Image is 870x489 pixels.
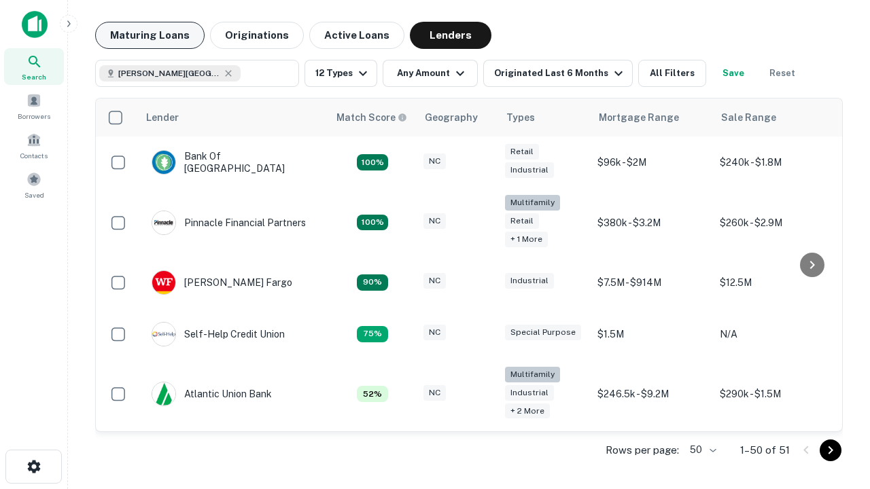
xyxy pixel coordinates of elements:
[152,150,315,175] div: Bank Of [GEOGRAPHIC_DATA]
[152,151,175,174] img: picture
[591,137,713,188] td: $96k - $2M
[740,442,790,458] p: 1–50 of 51
[505,325,581,340] div: Special Purpose
[22,71,46,82] span: Search
[591,360,713,429] td: $246.5k - $9.2M
[4,88,64,124] a: Borrowers
[684,440,718,460] div: 50
[721,109,776,126] div: Sale Range
[505,385,554,401] div: Industrial
[713,308,835,360] td: N/A
[494,65,627,81] div: Originated Last 6 Months
[118,67,220,79] span: [PERSON_NAME][GEOGRAPHIC_DATA], [GEOGRAPHIC_DATA]
[591,308,713,360] td: $1.5M
[505,273,554,289] div: Industrial
[423,325,446,340] div: NC
[357,326,388,342] div: Matching Properties: 10, hasApolloMatch: undefined
[22,11,48,38] img: capitalize-icon.png
[146,109,179,126] div: Lender
[505,144,539,160] div: Retail
[328,98,417,137] th: Capitalize uses an advanced AI algorithm to match your search with the best lender. The match sco...
[423,213,446,229] div: NC
[505,162,554,178] div: Industrial
[138,98,328,137] th: Lender
[4,127,64,164] a: Contacts
[498,98,591,137] th: Types
[505,403,550,419] div: + 2 more
[336,110,407,125] div: Capitalize uses an advanced AI algorithm to match your search with the best lender. The match sco...
[505,213,539,229] div: Retail
[802,337,870,402] iframe: Chat Widget
[591,98,713,137] th: Mortgage Range
[95,22,205,49] button: Maturing Loans
[357,386,388,402] div: Matching Properties: 7, hasApolloMatch: undefined
[713,137,835,188] td: $240k - $1.8M
[505,367,560,382] div: Multifamily
[152,270,292,295] div: [PERSON_NAME] Fargo
[425,109,478,126] div: Geography
[4,166,64,203] a: Saved
[18,111,50,122] span: Borrowers
[410,22,491,49] button: Lenders
[210,22,304,49] button: Originations
[336,110,404,125] h6: Match Score
[309,22,404,49] button: Active Loans
[20,150,48,161] span: Contacts
[152,322,285,346] div: Self-help Credit Union
[483,60,633,87] button: Originated Last 6 Months
[152,382,175,405] img: picture
[713,360,835,429] td: $290k - $1.5M
[713,257,835,308] td: $12.5M
[417,98,498,137] th: Geography
[713,188,835,257] td: $260k - $2.9M
[152,271,175,294] img: picture
[506,109,535,126] div: Types
[599,109,679,126] div: Mortgage Range
[152,211,306,235] div: Pinnacle Financial Partners
[357,274,388,291] div: Matching Properties: 12, hasApolloMatch: undefined
[357,215,388,231] div: Matching Properties: 24, hasApolloMatch: undefined
[423,153,446,169] div: NC
[152,211,175,234] img: picture
[761,60,804,87] button: Reset
[423,273,446,289] div: NC
[505,195,560,211] div: Multifamily
[357,154,388,170] div: Matching Properties: 14, hasApolloMatch: undefined
[423,385,446,401] div: NC
[713,98,835,137] th: Sale Range
[383,60,478,87] button: Any Amount
[304,60,377,87] button: 12 Types
[712,60,755,87] button: Save your search to get updates of matches that match your search criteria.
[638,60,706,87] button: All Filters
[820,439,841,461] button: Go to next page
[152,323,175,346] img: picture
[152,382,272,406] div: Atlantic Union Bank
[4,48,64,85] a: Search
[591,188,713,257] td: $380k - $3.2M
[24,189,44,200] span: Saved
[606,442,679,458] p: Rows per page:
[591,257,713,308] td: $7.5M - $914M
[505,232,548,247] div: + 1 more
